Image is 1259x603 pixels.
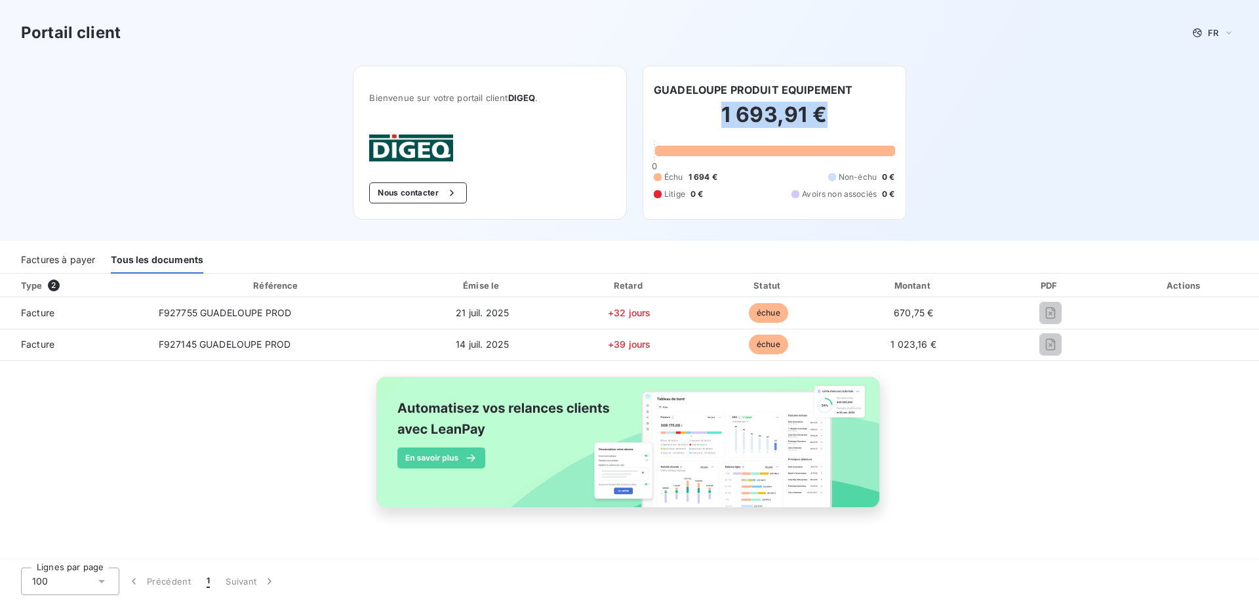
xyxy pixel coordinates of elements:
[10,338,138,351] span: Facture
[13,279,146,292] div: Type
[21,246,95,274] div: Factures à payer
[654,82,852,98] h6: GUADELOUPE PRODUIT EQUIPEMENT
[664,188,685,200] span: Litige
[654,102,895,141] h2: 1 693,91 €
[369,182,466,203] button: Nous contacter
[369,135,453,161] img: Company logo
[1208,28,1218,38] span: FR
[652,161,657,171] span: 0
[890,339,936,350] span: 1 023,16 €
[690,188,703,200] span: 0 €
[749,335,788,354] span: échue
[993,279,1108,292] div: PDF
[253,280,298,291] div: Référence
[689,171,717,183] span: 1 694 €
[159,339,290,350] span: F927145 GUADELOUPE PROD
[111,246,203,274] div: Tous les documents
[456,307,509,318] span: 21 juil. 2025
[199,568,218,595] button: 1
[218,568,284,595] button: Suivant
[608,307,650,318] span: +32 jours
[48,280,60,291] span: 2
[839,171,877,183] span: Non-échu
[840,279,988,292] div: Montant
[369,93,610,103] span: Bienvenue sur votre portail client .
[562,279,698,292] div: Retard
[882,188,894,200] span: 0 €
[702,279,835,292] div: Statut
[749,303,788,323] span: échue
[508,93,536,103] span: DIGEQ
[608,339,650,350] span: +39 jours
[21,21,121,45] h3: Portail client
[456,339,509,350] span: 14 juil. 2025
[32,575,48,588] span: 100
[802,188,877,200] span: Avoirs non associés
[894,307,933,318] span: 670,75 €
[365,369,894,530] img: banner
[10,306,138,320] span: Facture
[409,279,556,292] div: Émise le
[119,568,199,595] button: Précédent
[159,307,291,318] span: F927755 GUADELOUPE PROD
[207,575,210,588] span: 1
[1113,279,1256,292] div: Actions
[882,171,894,183] span: 0 €
[664,171,683,183] span: Échu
